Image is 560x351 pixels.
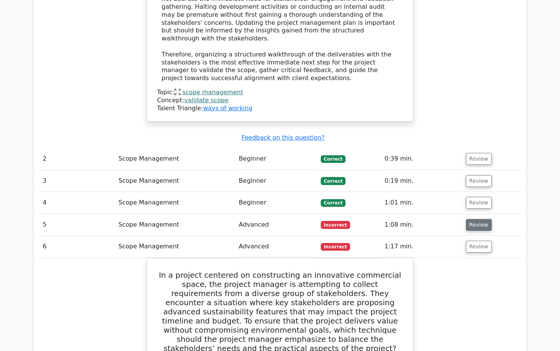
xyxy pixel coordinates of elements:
[236,170,318,192] td: Beginner
[321,221,350,229] span: Incorrect
[242,134,325,141] a: Feedback on this question?
[40,192,115,214] td: 4
[236,192,318,214] td: Beginner
[203,105,253,112] a: ways of working
[321,155,346,163] span: Correct
[381,192,462,214] td: 1:01 min.
[40,170,115,192] td: 3
[466,241,492,253] button: Review
[184,97,229,104] a: validate scope
[236,236,318,258] td: Advanced
[40,236,115,258] td: 6
[381,236,462,258] td: 1:17 min.
[466,153,492,165] button: Review
[381,214,462,236] td: 1:08 min.
[466,219,492,231] button: Review
[466,175,492,187] button: Review
[115,170,236,192] td: Scope Management
[115,214,236,236] td: Scope Management
[381,170,462,192] td: 0:19 min.
[321,243,350,251] span: Incorrect
[321,199,346,207] span: Correct
[236,214,318,236] td: Advanced
[40,148,115,170] td: 2
[321,177,346,185] span: Correct
[157,89,403,112] div: Talent Triangle:
[115,148,236,170] td: Scope Management
[40,214,115,236] td: 5
[381,148,462,170] td: 0:39 min.
[236,148,318,170] td: Beginner
[115,236,236,258] td: Scope Management
[157,97,403,105] div: Concept:
[157,89,403,97] div: Topic:
[466,197,492,209] button: Review
[182,89,243,96] a: scope management
[115,192,236,214] td: Scope Management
